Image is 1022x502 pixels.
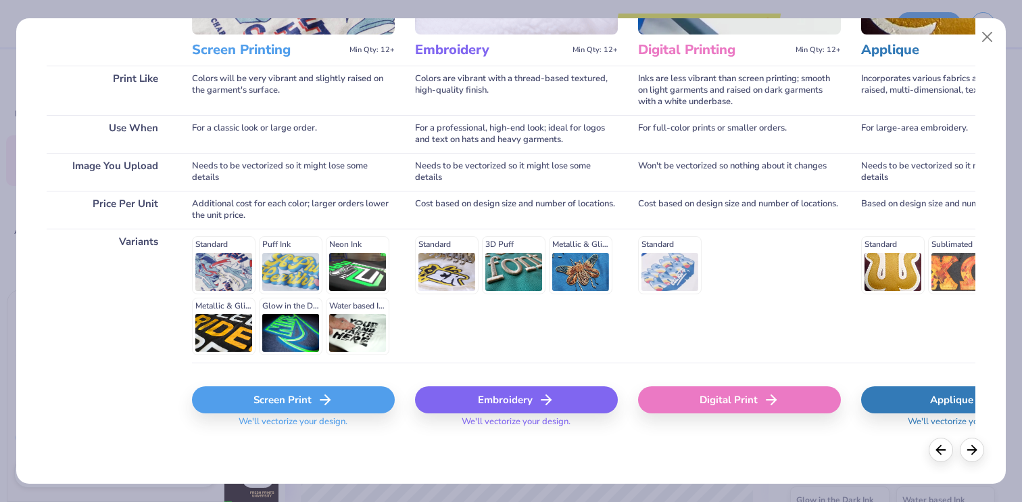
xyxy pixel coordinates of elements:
div: Digital Print [638,386,841,413]
h3: Screen Printing [192,41,344,59]
div: Print Like [47,66,172,115]
div: For full-color prints or smaller orders. [638,115,841,153]
div: Price Per Unit [47,191,172,229]
div: Won't be vectorized so nothing about it changes [638,153,841,191]
div: Inks are less vibrant than screen printing; smooth on light garments and raised on dark garments ... [638,66,841,115]
span: We'll vectorize your design. [902,416,1022,436]
div: Embroidery [415,386,618,413]
div: Colors are vibrant with a thread-based textured, high-quality finish. [415,66,618,115]
div: Colors will be very vibrant and slightly raised on the garment's surface. [192,66,395,115]
span: Min Qty: 12+ [573,45,618,55]
div: For a classic look or large order. [192,115,395,153]
div: Cost based on design size and number of locations. [415,191,618,229]
div: Image You Upload [47,153,172,191]
div: Cost based on design size and number of locations. [638,191,841,229]
div: Use When [47,115,172,153]
span: Min Qty: 12+ [796,45,841,55]
h3: Embroidery [415,41,567,59]
h3: Applique [861,41,1013,59]
span: Min Qty: 12+ [349,45,395,55]
span: We'll vectorize your design. [456,416,576,436]
div: Needs to be vectorized so it might lose some details [192,153,395,191]
div: Variants [47,229,172,363]
div: Additional cost for each color; larger orders lower the unit price. [192,191,395,229]
div: Screen Print [192,386,395,413]
button: Close [975,24,1000,50]
span: We'll vectorize your design. [233,416,353,436]
div: Needs to be vectorized so it might lose some details [415,153,618,191]
h3: Digital Printing [638,41,790,59]
div: For a professional, high-end look; ideal for logos and text on hats and heavy garments. [415,115,618,153]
